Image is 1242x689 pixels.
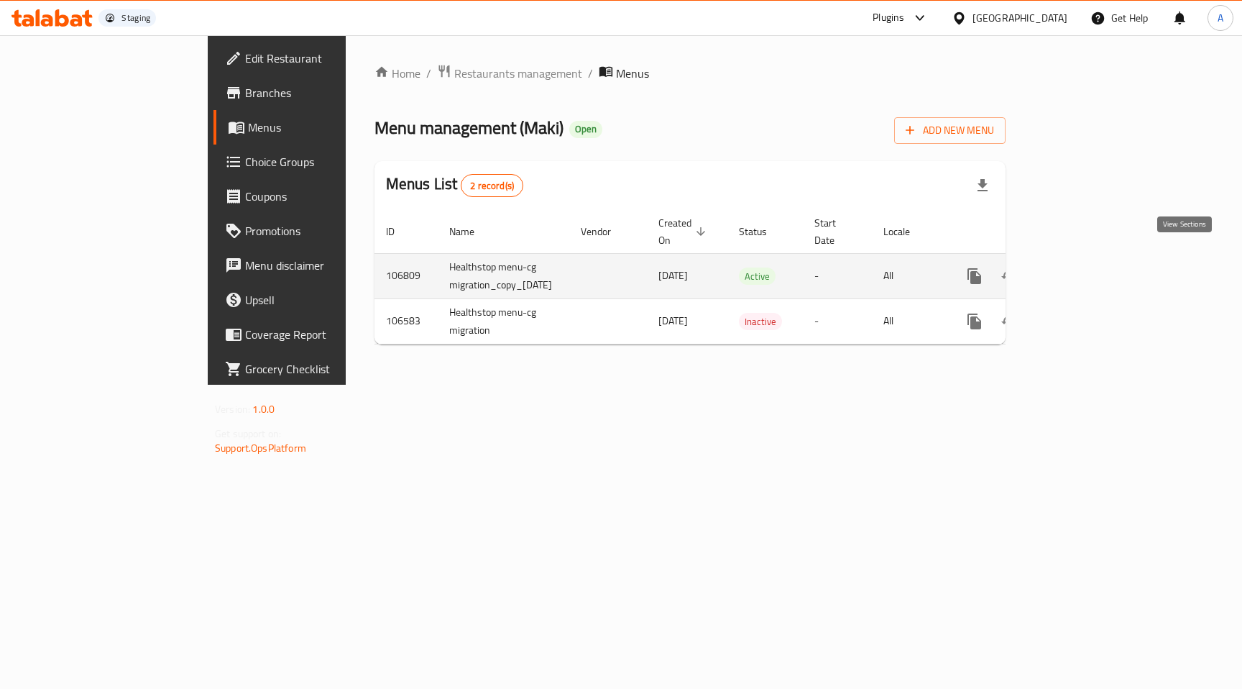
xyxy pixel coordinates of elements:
span: Locale [883,223,929,240]
span: Version: [215,400,250,419]
span: 2 record(s) [461,179,523,193]
span: Get support on: [215,424,281,443]
nav: breadcrumb [374,64,1006,83]
a: Upsell [213,283,415,317]
span: Start Date [814,214,855,249]
td: - [803,298,872,344]
td: Healthstop menu-cg migration_copy_[DATE] [438,253,569,298]
div: Staging [121,12,150,24]
span: Open [569,123,602,135]
a: Restaurants management [437,64,582,83]
a: Branches [213,76,415,110]
th: Actions [946,210,1107,254]
a: Menus [213,110,415,145]
li: / [426,65,431,82]
div: Total records count [461,174,523,197]
span: Created On [658,214,710,249]
div: Open [569,121,602,138]
span: Vendor [581,223,630,240]
span: Coupons [245,188,404,205]
td: All [872,298,946,344]
a: Menu disclaimer [213,248,415,283]
button: Change Status [992,304,1026,339]
span: Inactive [739,314,782,330]
span: Menu management ( Maki ) [374,111,563,144]
a: Support.OpsPlatform [215,439,306,457]
a: Coupons [213,179,415,214]
a: Grocery Checklist [213,352,415,386]
li: / [588,65,593,82]
td: - [803,253,872,298]
span: Menus [248,119,404,136]
span: ID [386,223,413,240]
span: Choice Groups [245,153,404,170]
td: All [872,253,946,298]
a: Edit Restaurant [213,41,415,76]
div: Export file [965,168,1000,203]
div: [GEOGRAPHIC_DATA] [972,10,1067,26]
button: Add New Menu [894,117,1006,144]
td: Healthstop menu-cg migration [438,298,569,344]
a: Promotions [213,214,415,248]
span: Edit Restaurant [245,50,404,67]
span: Branches [245,84,404,101]
span: Add New Menu [906,122,994,140]
span: Coverage Report [245,326,404,343]
span: Name [449,223,493,240]
h2: Menus List [386,173,523,197]
span: Restaurants management [454,65,582,82]
span: Promotions [245,222,404,239]
span: 1.0.0 [252,400,275,419]
div: Active [739,268,776,285]
table: enhanced table [374,210,1107,344]
span: Status [739,223,786,240]
span: Menus [616,65,649,82]
button: more [957,259,992,293]
span: Grocery Checklist [245,360,404,378]
span: Active [739,268,776,285]
span: [DATE] [658,311,688,330]
span: [DATE] [658,266,688,285]
a: Coverage Report [213,317,415,352]
span: Menu disclaimer [245,257,404,274]
span: Upsell [245,291,404,309]
div: Plugins [873,9,904,27]
span: A [1218,10,1223,26]
a: Choice Groups [213,145,415,179]
button: more [957,304,992,339]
